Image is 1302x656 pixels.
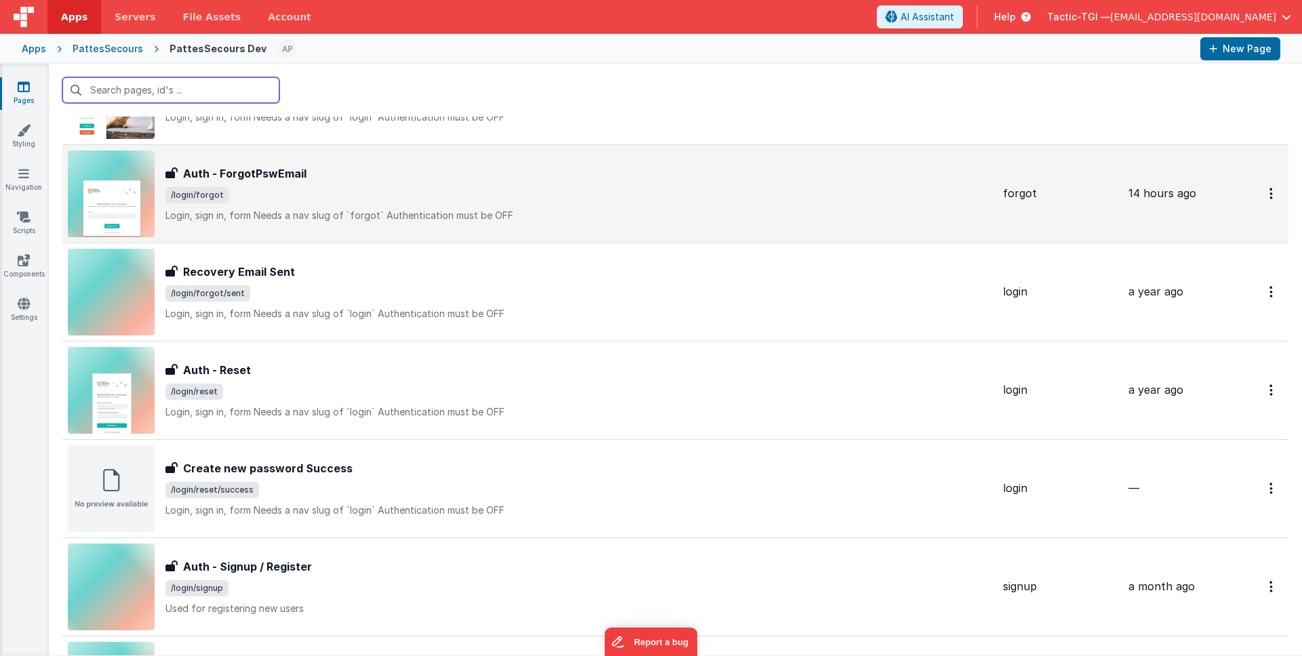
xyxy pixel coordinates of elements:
[1047,10,1110,24] span: Tactic-TGI —
[183,362,251,378] h3: Auth - Reset
[1261,278,1283,306] button: Options
[1261,474,1283,502] button: Options
[1003,186,1118,201] div: forgot
[165,482,259,498] span: /login/reset/success
[1128,186,1196,200] span: 14 hours ago
[22,42,46,56] div: Apps
[877,5,963,28] button: AI Assistant
[1003,579,1118,594] div: signup
[901,10,954,24] span: AI Assistant
[165,187,229,203] span: /login/forgot
[183,10,241,24] span: File Assets
[1128,579,1195,593] span: a month ago
[165,405,992,419] p: Login, sign in, form Needs a nav slug of `login` Authentication must be OFF
[165,602,992,615] p: Used for registering new users
[1261,180,1283,207] button: Options
[183,460,353,476] h3: Create new password Success
[1110,10,1276,24] span: [EMAIL_ADDRESS][DOMAIN_NAME]
[994,10,1016,24] span: Help
[165,384,223,400] span: /login/reset
[605,628,698,656] iframe: Marker.io feedback button
[183,264,295,280] h3: Recovery Email Sent
[73,42,143,56] div: PattesSecours
[1003,382,1118,398] div: login
[115,10,155,24] span: Servers
[165,504,992,517] p: Login, sign in, form Needs a nav slug of `login` Authentication must be OFF
[165,580,229,596] span: /login/signup
[1261,573,1283,600] button: Options
[1128,285,1183,298] span: a year ago
[183,558,312,575] h3: Auth - Signup / Register
[61,10,87,24] span: Apps
[62,77,279,103] input: Search pages, id's ...
[1261,376,1283,404] button: Options
[165,209,992,222] p: Login, sign in, form Needs a nav slug of `forgot` Authentication must be OFF
[278,39,297,58] img: c78abd8586fb0502950fd3f28e86ae42
[165,110,992,124] p: Login, sign in, form Needs a nav slug of `login` Authentication must be OFF
[170,42,267,56] div: PattesSecours Dev
[1003,284,1118,300] div: login
[1128,481,1139,495] span: —
[1128,383,1183,396] span: a year ago
[1200,37,1280,60] button: New Page
[165,307,992,321] p: Login, sign in, form Needs a nav slug of `login` Authentication must be OFF
[165,285,250,302] span: /login/forgot/sent
[1047,10,1291,24] button: Tactic-TGI — [EMAIL_ADDRESS][DOMAIN_NAME]
[183,165,307,182] h3: Auth - ForgotPswEmail
[1003,480,1118,496] div: login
